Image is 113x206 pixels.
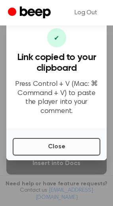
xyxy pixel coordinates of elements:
a: Log Out [67,3,105,22]
a: Beep [8,5,53,21]
p: Press Control + V (Mac: ⌘ Command + V) to paste the player into your comment. [13,80,100,116]
div: ✔ [47,28,66,47]
h3: Link copied to your clipboard [13,52,100,74]
button: Close [13,138,100,155]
